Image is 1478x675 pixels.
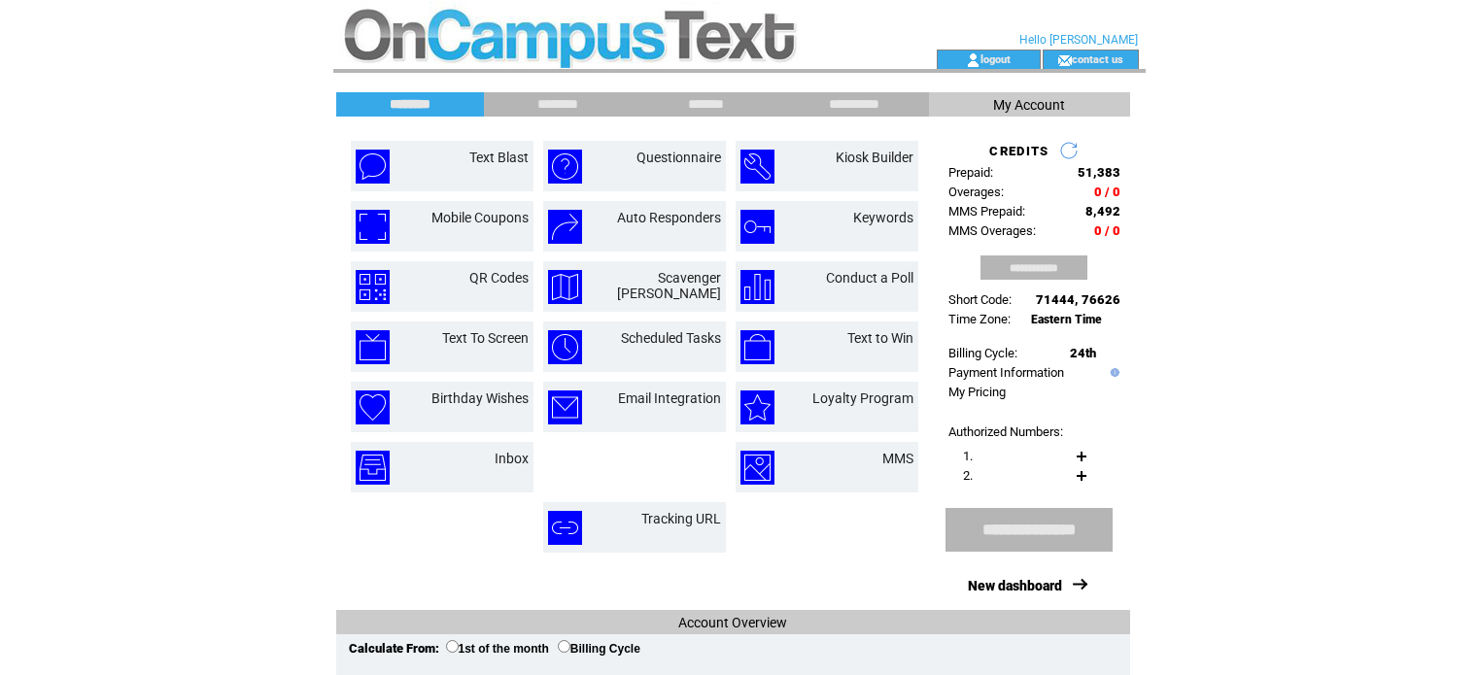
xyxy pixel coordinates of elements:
[963,449,973,463] span: 1.
[948,365,1064,380] a: Payment Information
[948,165,993,180] span: Prepaid:
[882,451,913,466] a: MMS
[356,150,390,184] img: text-blast.png
[446,642,549,656] label: 1st of the month
[495,451,529,466] a: Inbox
[431,210,529,225] a: Mobile Coupons
[740,270,774,304] img: conduct-a-poll.png
[853,210,913,225] a: Keywords
[548,210,582,244] img: auto-responders.png
[469,150,529,165] a: Text Blast
[617,210,721,225] a: Auto Responders
[636,150,721,165] a: Questionnaire
[349,641,439,656] span: Calculate From:
[740,390,774,424] img: loyalty-program.png
[431,390,529,406] a: Birthday Wishes
[948,185,1004,199] span: Overages:
[641,511,721,526] a: Tracking URL
[948,292,1012,307] span: Short Code:
[548,511,582,545] img: tracking-url.png
[618,390,721,406] a: Email Integration
[826,270,913,286] a: Conduct a Poll
[989,144,1048,158] span: CREDITS
[740,451,774,485] img: mms.png
[469,270,529,286] a: QR Codes
[740,150,774,184] img: kiosk-builder.png
[968,578,1062,593] a: New dashboard
[548,150,582,184] img: questionnaire.png
[356,390,390,424] img: birthday-wishes.png
[812,390,913,406] a: Loyalty Program
[948,385,1006,399] a: My Pricing
[847,330,913,346] a: Text to Win
[1078,165,1120,180] span: 51,383
[966,52,980,68] img: account_icon.gif
[548,390,582,424] img: email-integration.png
[621,330,721,346] a: Scheduled Tasks
[963,468,973,483] span: 2.
[356,330,390,364] img: text-to-screen.png
[1094,223,1120,238] span: 0 / 0
[548,330,582,364] img: scheduled-tasks.png
[980,52,1011,65] a: logout
[446,640,459,653] input: 1st of the month
[558,642,640,656] label: Billing Cycle
[1085,204,1120,219] span: 8,492
[1031,313,1102,326] span: Eastern Time
[740,330,774,364] img: text-to-win.png
[993,97,1065,113] span: My Account
[948,223,1036,238] span: MMS Overages:
[1070,346,1096,360] span: 24th
[617,270,721,301] a: Scavenger [PERSON_NAME]
[356,210,390,244] img: mobile-coupons.png
[1106,368,1119,377] img: help.gif
[548,270,582,304] img: scavenger-hunt.png
[678,615,787,630] span: Account Overview
[1094,185,1120,199] span: 0 / 0
[1019,33,1138,47] span: Hello [PERSON_NAME]
[740,210,774,244] img: keywords.png
[1057,52,1072,68] img: contact_us_icon.gif
[356,270,390,304] img: qr-codes.png
[558,640,570,653] input: Billing Cycle
[948,204,1025,219] span: MMS Prepaid:
[948,424,1063,439] span: Authorized Numbers:
[948,346,1017,360] span: Billing Cycle:
[1072,52,1123,65] a: contact us
[356,451,390,485] img: inbox.png
[442,330,529,346] a: Text To Screen
[1036,292,1120,307] span: 71444, 76626
[948,312,1011,326] span: Time Zone:
[836,150,913,165] a: Kiosk Builder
